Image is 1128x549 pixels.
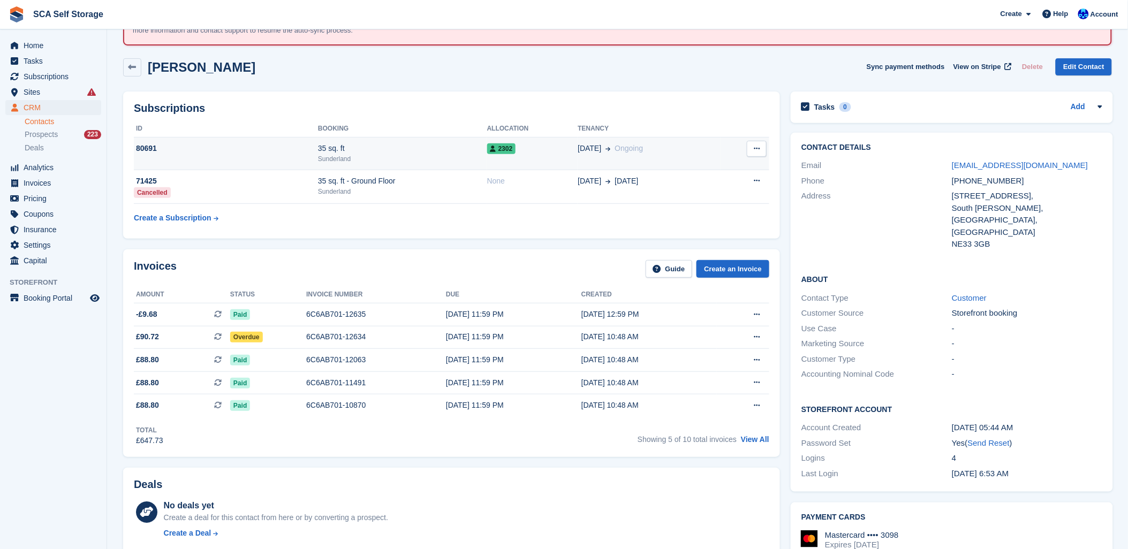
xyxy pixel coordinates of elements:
span: [DATE] [615,176,639,187]
a: SCA Self Storage [29,5,108,23]
th: Invoice number [306,286,446,303]
span: 2302 [487,143,516,154]
i: Smart entry sync failures have occurred [87,88,96,96]
span: Storefront [10,277,107,288]
div: Address [801,190,952,250]
h2: About [801,273,1102,284]
div: Email [801,159,952,172]
div: £647.73 [136,435,163,446]
div: Password Set [801,437,952,449]
img: stora-icon-8386f47178a22dfd0bd8f6a31ec36ba5ce8667c1dd55bd0f319d3a0aa187defe.svg [9,6,25,22]
span: Sites [24,85,88,100]
th: Booking [318,120,487,138]
div: [DATE] 10:48 AM [581,354,717,365]
a: Create a Deal [164,528,388,539]
span: View on Stripe [953,62,1001,72]
span: Paid [230,400,250,411]
div: [DATE] 05:44 AM [952,422,1102,434]
a: menu [5,69,101,84]
span: Paid [230,355,250,365]
a: menu [5,291,101,306]
div: - [952,338,1102,350]
a: Create a Subscription [134,208,218,228]
div: [DATE] 10:48 AM [581,400,717,411]
div: - [952,353,1102,365]
span: CRM [24,100,88,115]
div: 6C6AB701-10870 [306,400,446,411]
span: Help [1054,9,1069,19]
span: Paid [230,309,250,320]
div: - [952,368,1102,380]
div: 223 [84,130,101,139]
div: Yes [952,437,1102,449]
div: Storefront booking [952,307,1102,319]
span: Pricing [24,191,88,206]
a: View All [741,435,769,444]
span: Insurance [24,222,88,237]
div: 6C6AB701-12634 [306,331,446,342]
th: ID [134,120,318,138]
span: Analytics [24,160,88,175]
span: Prospects [25,129,58,140]
span: Deals [25,143,44,153]
a: menu [5,100,101,115]
button: Delete [1018,58,1047,76]
span: Paid [230,378,250,388]
div: [DATE] 11:59 PM [446,400,581,411]
span: Settings [24,238,88,253]
div: [DATE] 10:48 AM [581,331,717,342]
button: Sync payment methods [867,58,945,76]
div: Logins [801,452,952,464]
div: Last Login [801,468,952,480]
span: Showing 5 of 10 total invoices [638,435,737,444]
div: [DATE] 10:48 AM [581,377,717,388]
div: Create a Deal [164,528,211,539]
h2: [PERSON_NAME] [148,60,255,74]
h2: Tasks [814,102,835,112]
span: £90.72 [136,331,159,342]
img: Kelly Neesham [1078,9,1089,19]
a: Customer [952,293,987,302]
th: Allocation [487,120,578,138]
div: [DATE] 11:59 PM [446,331,581,342]
a: [EMAIL_ADDRESS][DOMAIN_NAME] [952,161,1088,170]
span: -£9.68 [136,309,157,320]
div: No deals yet [164,499,388,512]
div: Phone [801,175,952,187]
div: Customer Source [801,307,952,319]
div: Accounting Nominal Code [801,368,952,380]
a: Send Reset [968,438,1010,447]
a: menu [5,207,101,222]
div: [DATE] 11:59 PM [446,377,581,388]
a: menu [5,160,101,175]
h2: Deals [134,478,162,491]
div: - [952,323,1102,335]
span: ( ) [965,438,1012,447]
div: 80691 [134,143,318,154]
span: £88.80 [136,354,159,365]
a: menu [5,54,101,68]
a: menu [5,238,101,253]
div: [STREET_ADDRESS], [952,190,1102,202]
div: Create a deal for this contact from here or by converting a prospect. [164,512,388,523]
a: Contacts [25,117,101,127]
h2: Contact Details [801,143,1102,152]
a: menu [5,38,101,53]
div: Sunderland [318,187,487,196]
time: 2025-04-04 05:53:10 UTC [952,469,1009,478]
a: menu [5,85,101,100]
h2: Storefront Account [801,403,1102,414]
div: None [487,176,578,187]
span: Home [24,38,88,53]
div: Cancelled [134,187,171,198]
span: Ongoing [615,144,644,152]
th: Created [581,286,717,303]
div: [PHONE_NUMBER] [952,175,1102,187]
div: Total [136,425,163,435]
div: 4 [952,452,1102,464]
div: [DATE] 11:59 PM [446,354,581,365]
a: Edit Contact [1056,58,1112,76]
a: Add [1071,101,1085,113]
a: View on Stripe [949,58,1014,76]
div: Mastercard •••• 3098 [825,530,899,540]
